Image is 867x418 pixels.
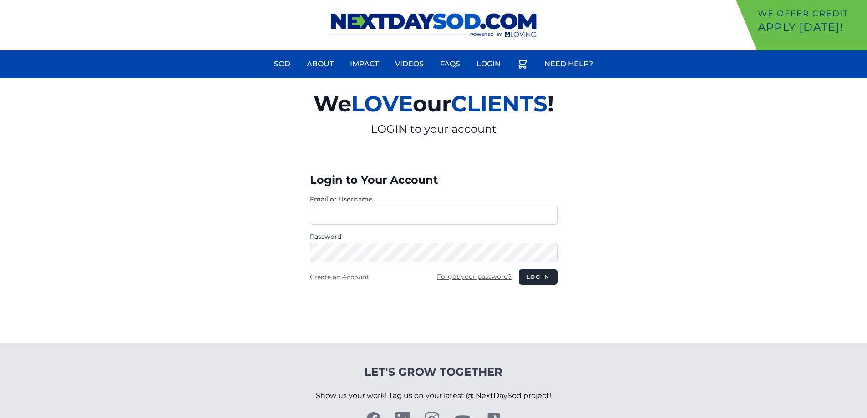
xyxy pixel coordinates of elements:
a: Login [471,53,506,75]
a: About [301,53,339,75]
p: LOGIN to your account [208,122,659,136]
a: Impact [345,53,384,75]
a: Need Help? [539,53,598,75]
p: We offer Credit [758,7,863,20]
a: Videos [390,53,429,75]
a: Forgot your password? [437,272,512,281]
label: Email or Username [310,195,558,204]
span: LOVE [351,91,413,117]
a: Sod [269,53,296,75]
button: Log in [519,269,557,285]
h3: Login to Your Account [310,173,558,187]
a: FAQs [435,53,466,75]
h2: We our ! [208,86,659,122]
h4: Let's Grow Together [316,365,551,379]
label: Password [310,232,558,241]
a: Create an Account [310,273,369,281]
span: CLIENTS [451,91,548,117]
p: Show us your work! Tag us on your latest @ NextDaySod project! [316,379,551,412]
p: Apply [DATE]! [758,20,863,35]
